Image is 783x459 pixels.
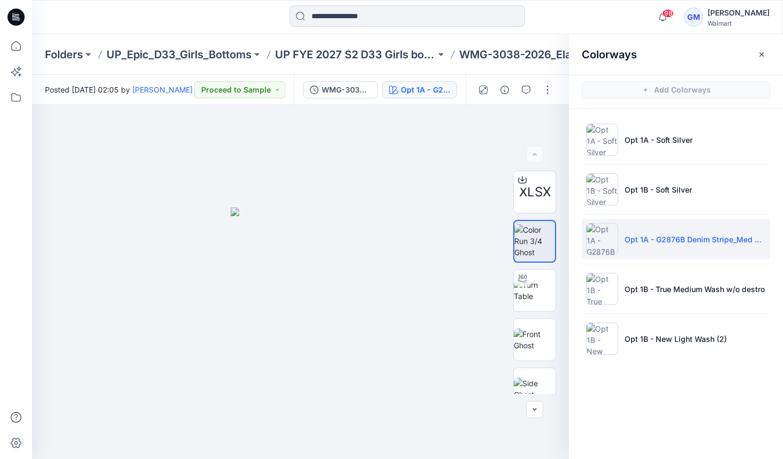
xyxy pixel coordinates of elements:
[514,328,556,351] img: Front Ghost
[496,81,513,98] button: Details
[132,85,193,94] a: [PERSON_NAME]
[401,84,450,96] div: Opt 1A - G2876B Denim Stripe_Med wash 2
[582,48,637,61] h2: Colorways
[684,7,703,27] div: GM
[625,134,693,146] p: Opt 1A - Soft Silver
[45,84,193,95] span: Posted [DATE] 02:05 by
[662,9,674,18] span: 98
[625,184,692,195] p: Opt 1B - Soft Silver
[625,234,766,245] p: Opt 1A - G2876B Denim Stripe_Med wash 2
[625,284,765,295] p: Opt 1B - True Medium Wash w/o destro
[45,47,83,62] a: Folders
[625,333,727,345] p: Opt 1B - New Light Wash (2)
[514,378,556,400] img: Side Ghost
[303,81,378,98] button: WMG-3038-2026_Elastic Back 5pkt Denim Shorts 3 Inseam_Full Colorway
[107,47,252,62] a: UP_Epic_D33_Girls_Bottoms
[586,173,618,205] img: Opt 1B - Soft Silver
[586,323,618,355] img: Opt 1B - New Light Wash (2)
[275,47,436,62] a: UP FYE 2027 S2 D33 Girls bottoms Epic
[514,279,556,302] img: Turn Table
[382,81,457,98] button: Opt 1A - G2876B Denim Stripe_Med wash 2
[514,224,555,258] img: Color Run 3/4 Ghost
[586,273,618,305] img: Opt 1B - True Medium Wash w/o destro
[708,19,770,27] div: Walmart
[322,84,371,96] div: WMG-3038-2026_Elastic Back 5pkt Denim Shorts 3 Inseam_Full Colorway
[586,124,618,156] img: Opt 1A - Soft Silver
[459,47,620,62] p: WMG-3038-2026_Elastic Back 5pkt Denim Shorts 3 Inseam
[708,6,770,19] div: [PERSON_NAME]
[519,182,551,202] span: XLSX
[231,208,371,459] img: eyJhbGciOiJIUzI1NiIsImtpZCI6IjAiLCJzbHQiOiJzZXMiLCJ0eXAiOiJKV1QifQ.eyJkYXRhIjp7InR5cGUiOiJzdG9yYW...
[586,223,618,255] img: Opt 1A - G2876B Denim Stripe_Med wash 2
